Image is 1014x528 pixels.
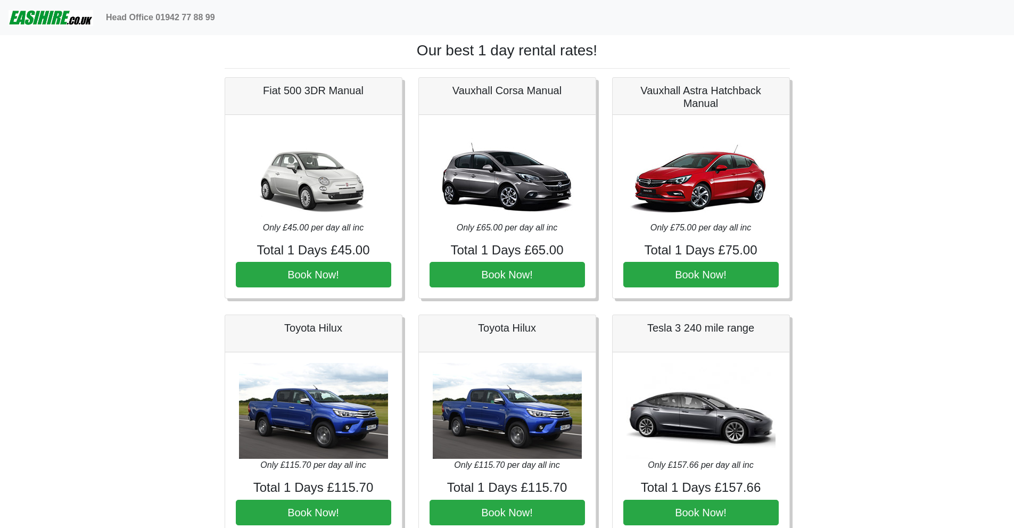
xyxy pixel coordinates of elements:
[260,460,366,469] i: Only £115.70 per day all inc
[623,480,779,496] h4: Total 1 Days £157.66
[236,321,391,334] h5: Toyota Hilux
[626,363,776,459] img: Tesla 3 240 mile range
[648,460,753,469] i: Only £157.66 per day all inc
[454,460,559,469] i: Only £115.70 per day all inc
[9,7,93,28] img: easihire_logo_small.png
[623,500,779,525] button: Book Now!
[263,223,364,232] i: Only £45.00 per day all inc
[236,262,391,287] button: Book Now!
[430,262,585,287] button: Book Now!
[623,84,779,110] h5: Vauxhall Astra Hatchback Manual
[102,7,219,28] a: Head Office 01942 77 88 99
[236,84,391,97] h5: Fiat 500 3DR Manual
[236,480,391,496] h4: Total 1 Days £115.70
[236,500,391,525] button: Book Now!
[430,84,585,97] h5: Vauxhall Corsa Manual
[433,126,582,221] img: Vauxhall Corsa Manual
[430,321,585,334] h5: Toyota Hilux
[430,243,585,258] h4: Total 1 Days £65.00
[457,223,557,232] i: Only £65.00 per day all inc
[106,13,215,22] b: Head Office 01942 77 88 99
[430,480,585,496] h4: Total 1 Days £115.70
[623,262,779,287] button: Book Now!
[433,363,582,459] img: Toyota Hilux
[623,321,779,334] h5: Tesla 3 240 mile range
[430,500,585,525] button: Book Now!
[650,223,751,232] i: Only £75.00 per day all inc
[239,363,388,459] img: Toyota Hilux
[225,42,790,60] h1: Our best 1 day rental rates!
[239,126,388,221] img: Fiat 500 3DR Manual
[623,243,779,258] h4: Total 1 Days £75.00
[236,243,391,258] h4: Total 1 Days £45.00
[626,126,776,221] img: Vauxhall Astra Hatchback Manual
